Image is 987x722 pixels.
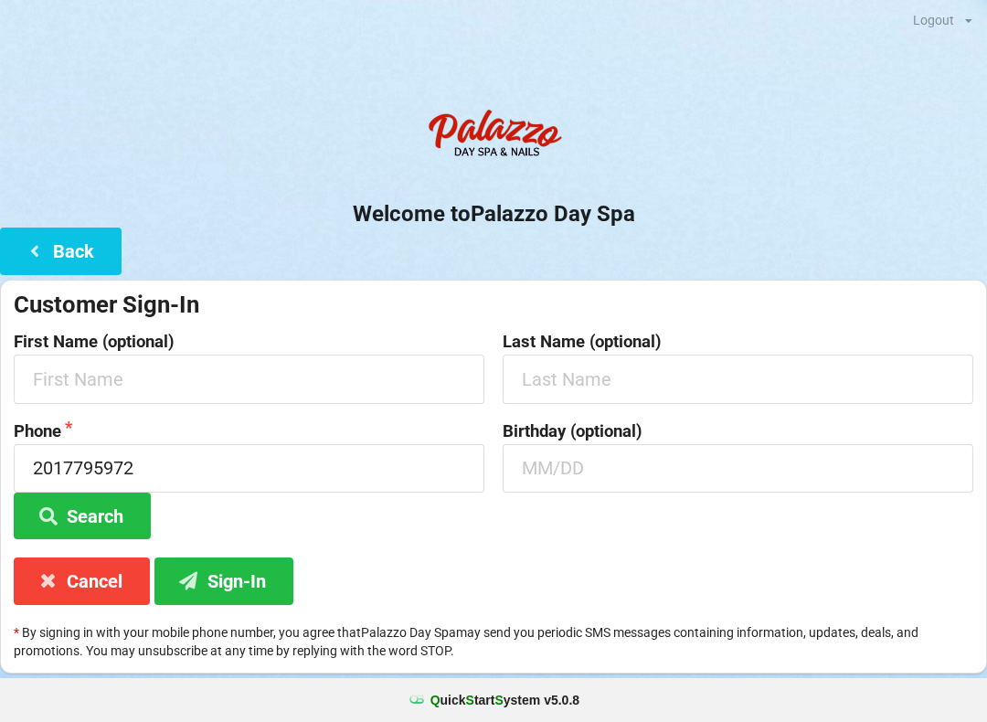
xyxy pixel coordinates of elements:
div: Customer Sign-In [14,290,973,320]
img: favicon.ico [408,691,426,709]
span: S [466,693,474,707]
span: Q [430,693,440,707]
span: S [494,693,503,707]
label: Phone [14,422,484,441]
label: Birthday (optional) [503,422,973,441]
p: By signing in with your mobile phone number, you agree that Palazzo Day Spa may send you periodic... [14,623,973,660]
input: Last Name [503,355,973,403]
b: uick tart ystem v 5.0.8 [430,691,579,709]
label: Last Name (optional) [503,333,973,351]
input: 1234567890 [14,444,484,493]
input: First Name [14,355,484,403]
img: PalazzoDaySpaNails-Logo.png [420,100,567,173]
div: Logout [913,14,954,27]
label: First Name (optional) [14,333,484,351]
button: Sign-In [154,557,293,604]
button: Cancel [14,557,150,604]
input: MM/DD [503,444,973,493]
button: Search [14,493,151,539]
